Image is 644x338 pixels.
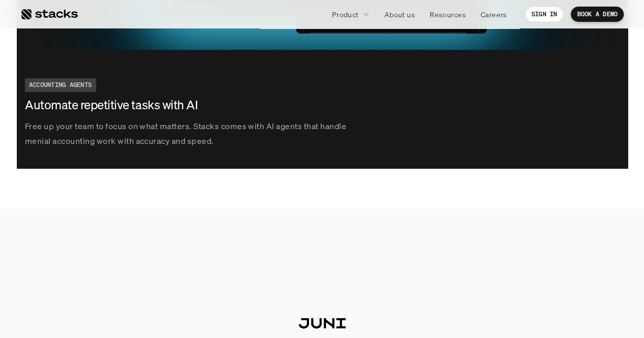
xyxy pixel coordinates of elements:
a: SIGN IN [525,7,564,22]
h2: ACCOUNTING AGENTS [29,81,92,88]
a: BOOK A DEMO [571,7,624,22]
h3: Automate repetitive tasks with AI [25,97,305,114]
p: Resources [430,9,466,20]
a: About us [378,5,421,23]
p: Free up your team to focus on what matters. Stacks comes with AI agents that handle menial accoun... [25,119,356,148]
a: Privacy Policy [120,235,165,242]
p: Careers [481,9,507,20]
p: SIGN IN [531,11,557,18]
p: About us [384,9,415,20]
a: Careers [474,5,513,23]
p: BOOK A DEMO [577,11,618,18]
p: Product [332,9,359,20]
a: Resources [424,5,472,23]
